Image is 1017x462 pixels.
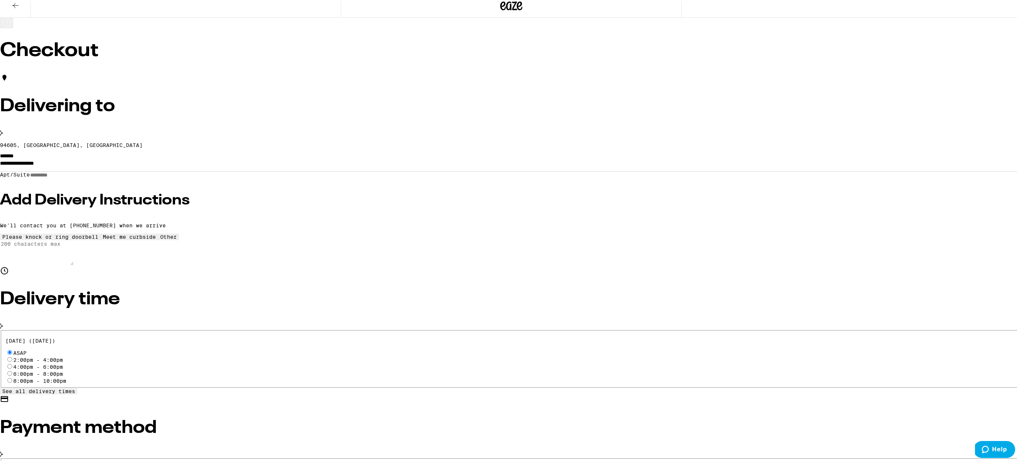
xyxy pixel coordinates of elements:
label: 8:00pm - 10:00pm [13,377,66,383]
div: Meet me curbside [103,233,156,239]
iframe: Opens a widget where you can find more information [975,440,1015,458]
label: 6:00pm - 8:00pm [13,370,63,376]
button: Other [158,232,179,239]
label: 4:00pm - 6:00pm [13,363,63,369]
div: Please knock or ring doorbell [2,233,98,239]
label: 2:00pm - 4:00pm [13,356,63,362]
button: Meet me curbside [101,232,158,239]
span: ASAP [13,349,27,355]
span: See all delivery times [2,387,75,393]
div: Other [160,233,177,239]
